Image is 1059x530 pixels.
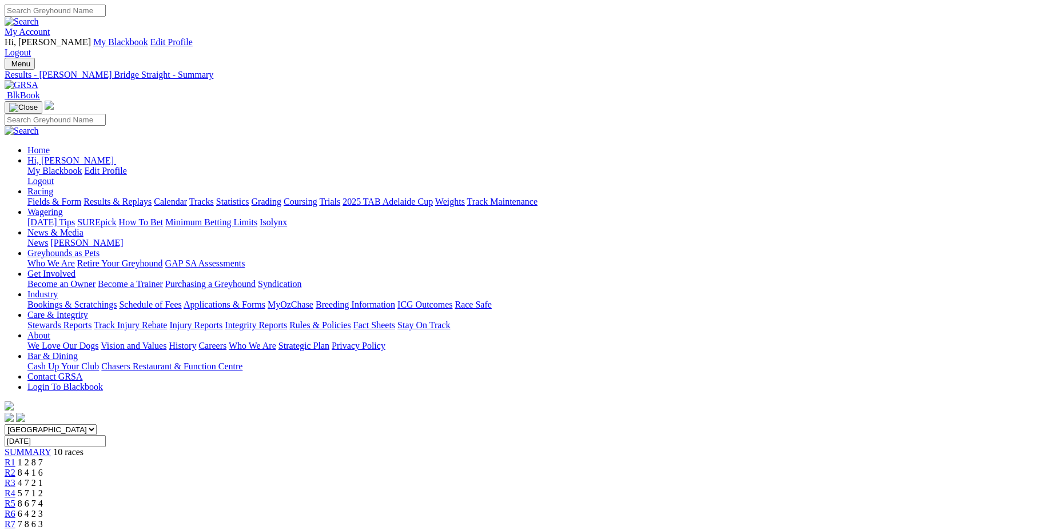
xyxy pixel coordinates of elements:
[27,341,98,350] a: We Love Our Dogs
[5,70,1054,80] a: Results - [PERSON_NAME] Bridge Straight - Summary
[27,372,82,381] a: Contact GRSA
[150,37,193,47] a: Edit Profile
[11,59,30,68] span: Menu
[455,300,491,309] a: Race Safe
[119,217,164,227] a: How To Bet
[343,197,433,206] a: 2025 TAB Adelaide Cup
[27,279,95,289] a: Become an Owner
[16,413,25,422] img: twitter.svg
[27,197,81,206] a: Fields & Form
[5,478,15,488] a: R3
[154,197,187,206] a: Calendar
[5,37,1054,58] div: My Account
[77,217,116,227] a: SUREpick
[5,126,39,136] img: Search
[5,435,106,447] input: Select date
[278,341,329,350] a: Strategic Plan
[260,217,287,227] a: Isolynx
[5,468,15,477] a: R2
[5,499,15,508] a: R5
[27,361,99,371] a: Cash Up Your Club
[5,80,38,90] img: GRSA
[27,300,117,309] a: Bookings & Scratchings
[27,238,48,248] a: News
[165,217,257,227] a: Minimum Betting Limits
[77,258,163,268] a: Retire Your Greyhound
[5,413,14,422] img: facebook.svg
[50,238,123,248] a: [PERSON_NAME]
[169,341,196,350] a: History
[27,258,75,268] a: Who We Are
[18,519,43,529] span: 7 8 6 3
[319,197,340,206] a: Trials
[119,300,181,309] a: Schedule of Fees
[93,37,148,47] a: My Blackbook
[189,197,214,206] a: Tracks
[229,341,276,350] a: Who We Are
[27,258,1054,269] div: Greyhounds as Pets
[5,509,15,519] a: R6
[18,478,43,488] span: 4 7 2 1
[5,90,40,100] a: BlkBook
[225,320,287,330] a: Integrity Reports
[27,156,116,165] a: Hi, [PERSON_NAME]
[5,101,42,114] button: Toggle navigation
[27,300,1054,310] div: Industry
[27,197,1054,207] div: Racing
[27,310,88,320] a: Care & Integrity
[5,488,15,498] a: R4
[27,341,1054,351] div: About
[5,457,15,467] a: R1
[332,341,385,350] a: Privacy Policy
[27,279,1054,289] div: Get Involved
[289,320,351,330] a: Rules & Policies
[18,468,43,477] span: 8 4 1 6
[198,341,226,350] a: Careers
[5,27,50,37] a: My Account
[45,101,54,110] img: logo-grsa-white.png
[27,207,63,217] a: Wagering
[18,499,43,508] span: 8 6 7 4
[27,166,82,176] a: My Blackbook
[101,341,166,350] a: Vision and Values
[27,269,75,278] a: Get Involved
[216,197,249,206] a: Statistics
[27,156,114,165] span: Hi, [PERSON_NAME]
[5,47,31,57] a: Logout
[27,248,99,258] a: Greyhounds as Pets
[169,320,222,330] a: Injury Reports
[397,320,450,330] a: Stay On Track
[27,145,50,155] a: Home
[5,17,39,27] img: Search
[316,300,395,309] a: Breeding Information
[83,197,152,206] a: Results & Replays
[27,382,103,392] a: Login To Blackbook
[184,300,265,309] a: Applications & Forms
[27,228,83,237] a: News & Media
[27,351,78,361] a: Bar & Dining
[467,197,538,206] a: Track Maintenance
[27,176,54,186] a: Logout
[85,166,127,176] a: Edit Profile
[5,519,15,529] a: R7
[5,447,51,457] span: SUMMARY
[27,238,1054,248] div: News & Media
[94,320,167,330] a: Track Injury Rebate
[5,5,106,17] input: Search
[165,279,256,289] a: Purchasing a Greyhound
[101,361,242,371] a: Chasers Restaurant & Function Centre
[18,509,43,519] span: 6 4 2 3
[284,197,317,206] a: Coursing
[27,217,1054,228] div: Wagering
[5,114,106,126] input: Search
[165,258,245,268] a: GAP SA Assessments
[397,300,452,309] a: ICG Outcomes
[5,401,14,411] img: logo-grsa-white.png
